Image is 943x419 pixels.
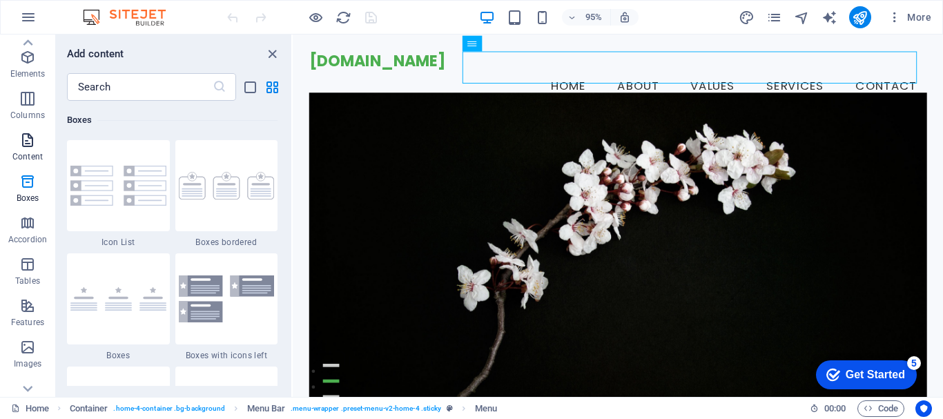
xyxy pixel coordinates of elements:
[67,253,170,361] div: Boxes
[810,400,846,417] h6: Session time
[40,15,99,28] div: Get Started
[447,405,453,412] i: This element is a customizable preset
[242,79,258,95] button: list-view
[247,400,286,417] span: Click to select. Double-click to edit
[67,46,124,62] h6: Add content
[857,400,904,417] button: Code
[8,234,47,245] p: Accordion
[475,400,497,417] span: Click to select. Double-click to edit
[11,317,44,328] p: Features
[562,9,611,26] button: 95%
[70,287,166,311] img: boxes.svg
[70,166,166,206] img: Group16.svg
[32,363,49,367] button: 2
[822,10,837,26] i: AI Writer
[14,358,42,369] p: Images
[583,9,605,26] h6: 95%
[336,10,351,26] i: Reload page
[32,347,49,350] button: 1
[79,9,183,26] img: Editor Logo
[10,110,45,121] p: Columns
[70,400,497,417] nav: breadcrumb
[70,400,108,417] span: Click to select. Double-click to edit
[619,11,631,23] i: On resize automatically adjust zoom level to fit chosen device.
[15,275,40,286] p: Tables
[12,151,43,162] p: Content
[766,9,783,26] button: pages
[175,140,278,248] div: Boxes bordered
[915,400,932,417] button: Usercentrics
[834,403,836,413] span: :
[264,79,280,95] button: grid-view
[67,350,170,361] span: Boxes
[67,112,278,128] h6: Boxes
[175,350,278,361] span: Boxes with icons left
[175,253,278,361] div: Boxes with icons left
[101,3,115,17] div: 5
[11,400,49,417] a: Click to cancel selection. Double-click to open Pages
[264,46,280,62] button: close panel
[766,10,782,26] i: Pages (Ctrl+Alt+S)
[822,9,838,26] button: text_generator
[739,9,755,26] button: design
[291,400,441,417] span: . menu-wrapper .preset-menu-v2-home-4 .sticky
[888,10,931,24] span: More
[67,237,170,248] span: Icon List
[864,400,898,417] span: Code
[10,7,111,36] div: Get Started 5 items remaining, 0% complete
[852,10,868,26] i: Publish
[794,10,810,26] i: Navigator
[739,10,755,26] i: Design (Ctrl+Alt+Y)
[10,68,46,79] p: Elements
[335,9,351,26] button: reload
[175,237,278,248] span: Boxes bordered
[17,193,39,204] p: Boxes
[179,172,275,199] img: boxes-bordered.svg
[32,380,49,383] button: 3
[849,6,871,28] button: publish
[794,9,810,26] button: navigator
[67,140,170,248] div: Icon List
[179,275,275,322] img: boxes-with-icon-left.svg
[67,73,213,101] input: Search
[882,6,937,28] button: More
[113,400,225,417] span: . home-4-container .bg-background
[824,400,846,417] span: 00 00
